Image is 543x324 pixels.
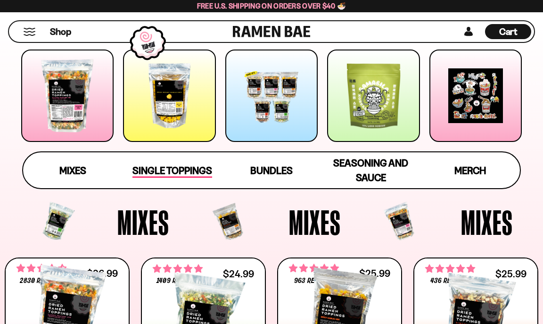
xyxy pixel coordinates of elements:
span: Mixes [117,205,169,240]
span: Merch [454,165,486,176]
a: Mixes [23,152,123,188]
span: Single Toppings [132,165,212,178]
span: 4.76 stars [425,263,475,275]
div: $25.99 [495,269,527,278]
a: Shop [50,24,71,39]
span: Mixes [289,205,341,240]
a: Seasoning and Sauce [321,152,420,188]
a: Bundles [222,152,321,188]
span: Free U.S. Shipping on Orders over $40 🍜 [197,1,346,10]
span: Mixes [461,205,513,240]
span: Shop [50,25,71,38]
span: 4.68 stars [16,262,66,274]
span: 4.75 stars [289,262,339,274]
span: Bundles [250,165,293,176]
div: $24.99 [223,269,254,278]
a: Single Toppings [123,152,222,188]
span: Seasoning and Sauce [333,157,408,183]
span: Cart [499,26,518,37]
div: Cart [485,21,531,42]
a: Merch [420,152,520,188]
span: 4.76 stars [153,263,203,275]
button: Mobile Menu Trigger [23,28,36,36]
span: Mixes [59,165,86,176]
